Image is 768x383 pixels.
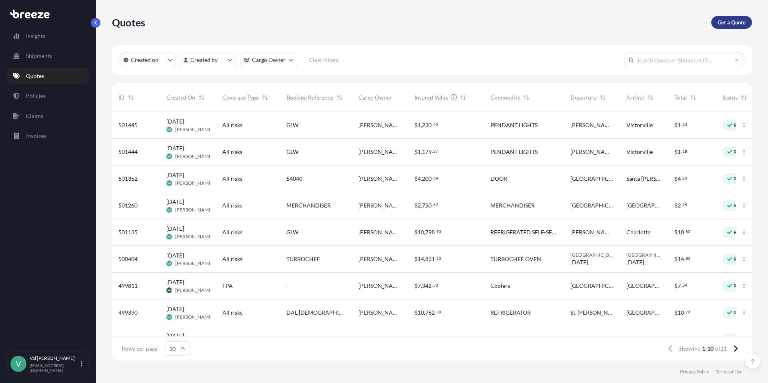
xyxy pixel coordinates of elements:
span: Departure [570,94,596,102]
span: [DATE] [166,171,184,179]
span: [DATE] [626,258,644,266]
span: [GEOGRAPHIC_DATA] [570,282,614,290]
span: 10 [418,310,424,315]
p: Val [PERSON_NAME] [30,355,79,361]
span: . [432,123,433,126]
p: Terms of Use [716,369,742,375]
button: cargoOwner Filter options [240,53,297,67]
p: Ready [734,256,747,262]
span: MERCHANDISER [286,201,331,209]
a: Get a Quote [711,16,752,29]
p: Ready [734,229,747,235]
span: $ [414,122,418,128]
span: 499361 [118,335,138,343]
span: Booking Reference [286,94,333,102]
span: 10 [436,257,441,260]
span: [PERSON_NAME] Logistics [358,309,402,317]
a: Claims [7,108,89,124]
span: , [421,176,422,182]
span: 67 [433,203,438,206]
span: [GEOGRAPHIC_DATA] [626,252,662,258]
span: 499390 [118,309,138,317]
span: $ [414,149,418,155]
p: Shipments [26,52,52,60]
span: 501260 [118,201,138,209]
span: , [421,283,422,289]
span: $ [414,256,418,262]
span: 7 [678,283,681,289]
span: $ [674,283,678,289]
span: [PERSON_NAME] Logistics [358,255,402,263]
span: GLW [286,121,298,129]
span: [PERSON_NAME] [175,153,213,160]
span: GLW [286,148,298,156]
span: 2 [678,203,681,208]
span: . [432,177,433,180]
span: Coolers [490,282,510,290]
button: Sort [197,93,206,102]
span: 30 [436,311,441,313]
span: FPA [222,282,233,290]
p: Created by [190,56,218,64]
span: [PERSON_NAME] [175,207,213,213]
span: VR [167,126,171,134]
span: All risks [222,148,242,156]
span: All risks [222,255,242,263]
span: 2 [418,203,421,208]
span: All risks [222,201,242,209]
span: 1 [418,149,421,155]
span: [PERSON_NAME] Logistics [358,228,402,236]
a: Shipments [7,48,89,64]
input: Search Quote or Shipment ID... [624,53,744,67]
p: Ready [734,202,747,209]
span: [PERSON_NAME] [570,148,614,156]
span: [PERSON_NAME] Logistics [358,201,402,209]
span: [PERSON_NAME] [175,314,213,320]
span: 798 [425,229,435,235]
span: $ [674,310,678,315]
p: Quotes [112,16,145,29]
span: . [681,177,682,180]
span: 27 [433,150,438,153]
span: [GEOGRAPHIC_DATA] [570,175,614,183]
span: 500404 [118,255,138,263]
span: [PERSON_NAME] Logistics [358,148,402,156]
span: Fairfax [626,335,644,343]
span: Coverage Type [222,94,259,102]
button: Sort [126,93,136,102]
p: Invoices [26,132,46,140]
span: SM [167,286,172,294]
span: 501135 [118,228,138,236]
span: 50 [433,284,438,287]
span: ID [118,94,124,102]
span: VR [167,233,171,241]
span: 4 [678,176,681,182]
p: Ready [734,309,747,316]
p: [EMAIL_ADDRESS][DOMAIN_NAME] [30,363,79,373]
span: 750 [422,203,432,208]
span: 499811 [118,282,138,290]
span: , [424,229,425,235]
span: . [432,203,433,206]
button: Clear Filters [301,54,346,66]
span: 179 [422,149,432,155]
span: Victorville [626,148,653,156]
span: DOOR [490,175,507,183]
p: Claims [26,112,43,120]
span: Created On [166,94,195,102]
span: [PERSON_NAME] [570,121,614,129]
button: Sort [646,93,655,102]
span: PENDANT LIGHTS [490,148,538,156]
span: [GEOGRAPHIC_DATA] [626,282,662,290]
span: — [286,282,291,290]
span: [GEOGRAPHIC_DATA] [626,201,662,209]
p: Clear Filters [309,56,338,64]
span: 34 [682,284,687,287]
span: [DATE] [166,305,184,313]
span: 831 [425,256,435,262]
span: [GEOGRAPHIC_DATA] [570,252,614,258]
span: DAL [DEMOGRAPHIC_DATA] [286,309,346,317]
a: Quotes [7,68,89,84]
